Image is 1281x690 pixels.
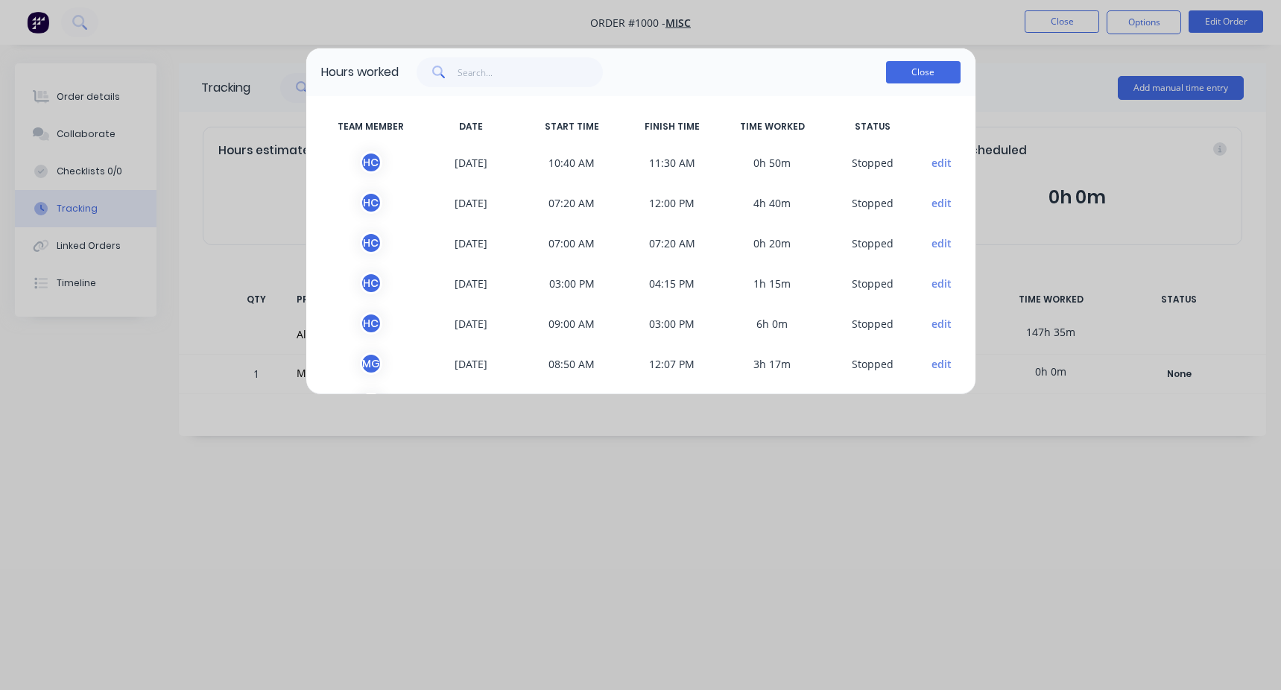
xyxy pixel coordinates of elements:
[823,272,923,294] span: S topped
[622,312,723,335] span: 03:00 PM
[360,232,382,254] div: H C
[321,63,399,81] div: Hours worked
[823,120,923,133] span: STATUS
[522,120,622,133] span: START TIME
[522,192,622,214] span: 07:20 AM
[823,151,923,174] span: S topped
[421,232,522,254] span: [DATE]
[823,232,923,254] span: S topped
[932,356,952,372] button: edit
[722,232,823,254] span: 0h 20m
[421,352,522,375] span: [DATE]
[421,120,522,133] span: DATE
[722,352,823,375] span: 3h 17m
[823,352,923,375] span: S topped
[722,272,823,294] span: 1h 15m
[421,272,522,294] span: [DATE]
[622,352,723,375] span: 12:07 PM
[522,232,622,254] span: 07:00 AM
[823,312,923,335] span: S topped
[823,393,923,415] span: S topped
[522,272,622,294] span: 03:00 PM
[360,393,382,415] div: M G
[421,312,522,335] span: [DATE]
[360,352,382,375] div: M G
[722,120,823,133] span: TIME WORKED
[421,151,522,174] span: [DATE]
[522,352,622,375] span: 08:50 AM
[722,192,823,214] span: 4h 40m
[886,61,961,83] button: Close
[722,312,823,335] span: 6h 0m
[522,151,622,174] span: 10:40 AM
[522,393,622,415] span: 08:50 AM
[458,57,603,87] input: Search...
[622,272,723,294] span: 04:15 PM
[622,192,723,214] span: 12:00 PM
[421,393,522,415] span: [DATE]
[722,151,823,174] span: 0h 50m
[360,192,382,214] div: H C
[932,195,952,211] button: edit
[622,232,723,254] span: 07:20 AM
[932,276,952,291] button: edit
[823,192,923,214] span: S topped
[321,120,422,133] span: TEAM MEMBER
[622,393,723,415] span: 09:18 AM
[932,155,952,171] button: edit
[421,192,522,214] span: [DATE]
[932,235,952,251] button: edit
[622,151,723,174] span: 11:30 AM
[622,120,723,133] span: FINISH TIME
[360,272,382,294] div: H C
[360,151,382,174] div: H C
[932,316,952,332] button: edit
[360,312,382,335] div: H C
[722,393,823,415] span: 0h 28m
[522,312,622,335] span: 09:00 AM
